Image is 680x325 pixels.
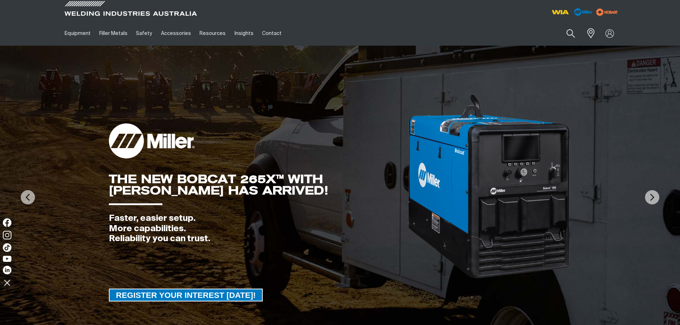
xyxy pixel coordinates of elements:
div: Faster, easier setup. More capabilities. Reliability you can trust. [109,213,407,244]
a: Accessories [157,21,195,46]
a: Contact [258,21,286,46]
img: PrevArrow [21,190,35,204]
a: Insights [230,21,257,46]
img: LinkedIn [3,266,11,274]
img: miller [594,7,620,17]
img: YouTube [3,256,11,262]
a: Safety [132,21,156,46]
a: Resources [195,21,230,46]
nav: Main [60,21,480,46]
button: Search products [559,25,583,42]
div: THE NEW BOBCAT 265X™ WITH [PERSON_NAME] HAS ARRIVED! [109,173,407,196]
input: Product name or item number... [549,25,583,42]
img: Instagram [3,231,11,239]
span: REGISTER YOUR INTEREST [DATE]! [110,289,262,301]
img: TikTok [3,243,11,252]
img: NextArrow [645,190,659,204]
a: Equipment [60,21,95,46]
a: Filler Metals [95,21,132,46]
img: hide socials [1,276,13,289]
img: Facebook [3,218,11,227]
a: REGISTER YOUR INTEREST TODAY! [109,289,263,301]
